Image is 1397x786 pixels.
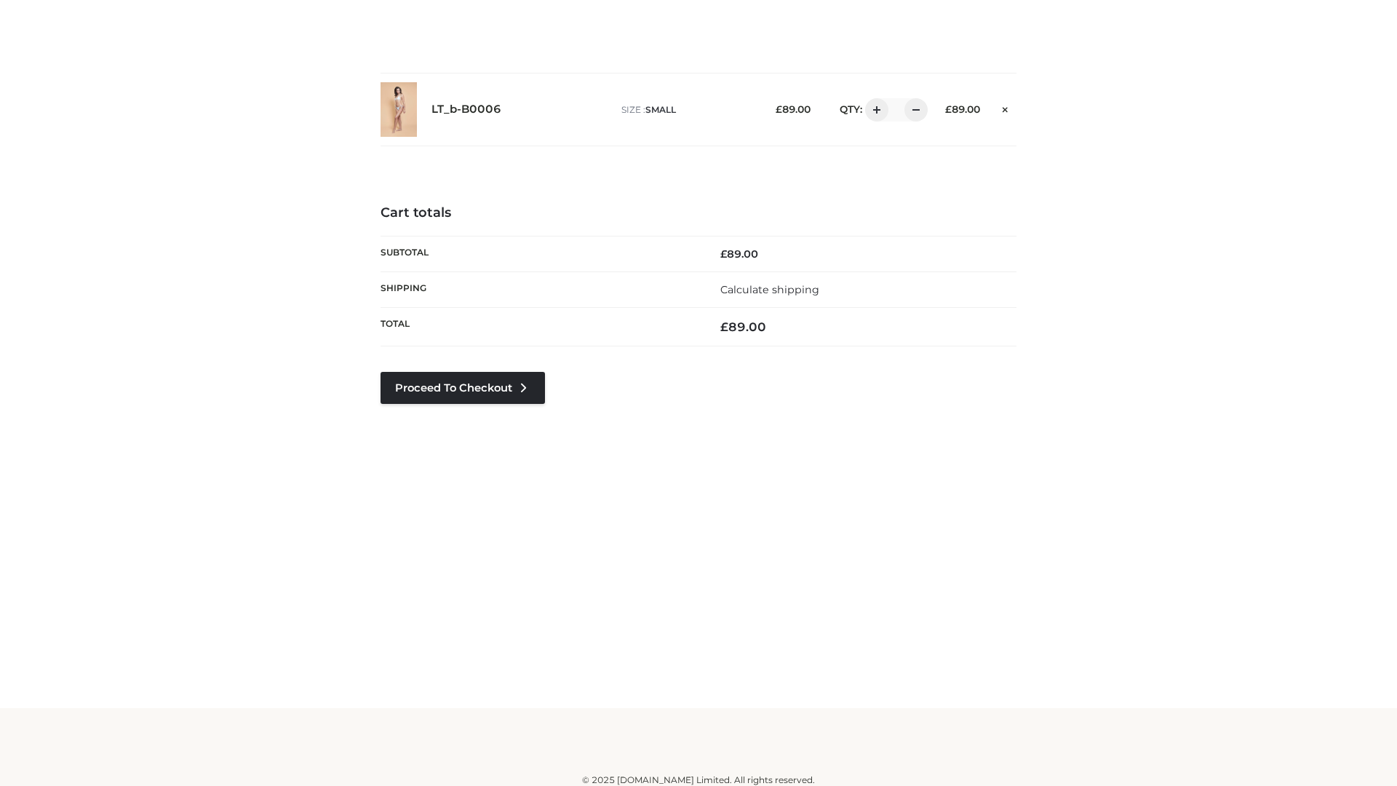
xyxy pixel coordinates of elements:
bdi: 89.00 [776,103,811,115]
span: SMALL [645,104,676,115]
h4: Cart totals [381,205,1016,221]
a: Proceed to Checkout [381,372,545,404]
span: £ [776,103,782,115]
div: QTY: [825,98,923,122]
bdi: 89.00 [945,103,980,115]
th: Shipping [381,271,698,307]
span: £ [720,247,727,261]
a: Calculate shipping [720,283,819,296]
bdi: 89.00 [720,319,766,334]
bdi: 89.00 [720,247,758,261]
th: Subtotal [381,236,698,271]
span: £ [945,103,952,115]
a: Remove this item [995,98,1016,117]
th: Total [381,308,698,346]
a: LT_b-B0006 [431,103,501,116]
p: size : [621,103,753,116]
span: £ [720,319,728,334]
